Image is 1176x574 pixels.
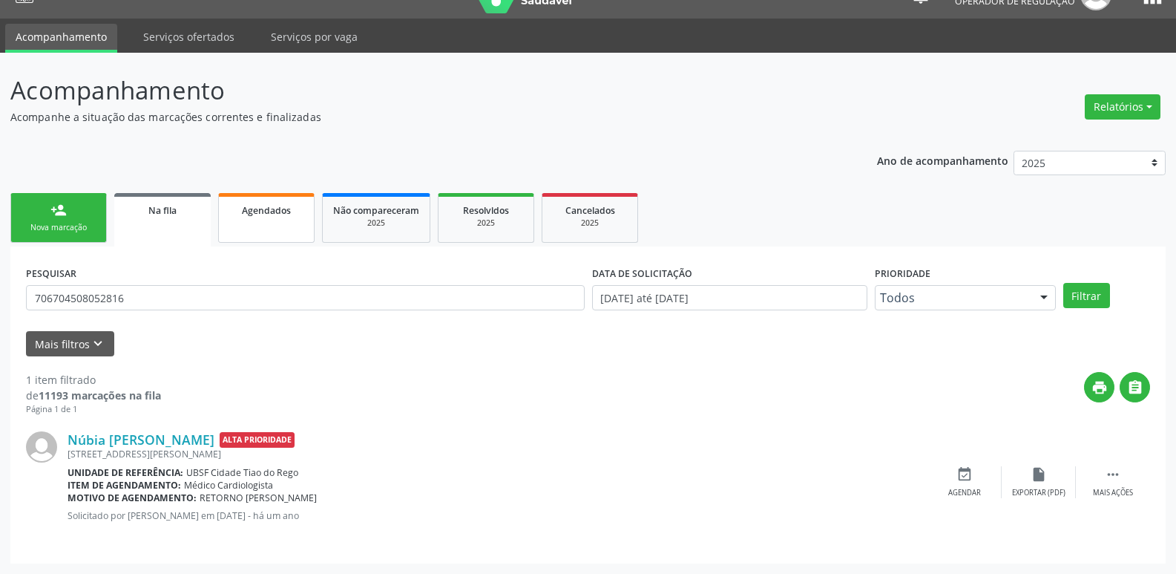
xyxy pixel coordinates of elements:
[333,218,419,229] div: 2025
[26,431,57,463] img: img
[26,285,585,310] input: Nome, CNS
[148,204,177,217] span: Na fila
[260,24,368,50] a: Serviços por vaga
[1031,466,1047,483] i: insert_drive_file
[565,204,615,217] span: Cancelados
[220,432,295,448] span: Alta Prioridade
[68,448,927,460] div: [STREET_ADDRESS][PERSON_NAME]
[26,262,76,285] label: PESQUISAR
[68,492,197,504] b: Motivo de agendamento:
[592,285,867,310] input: Selecione um intervalo
[1093,488,1133,498] div: Mais ações
[90,336,106,352] i: keyboard_arrow_down
[1063,283,1110,308] button: Filtrar
[22,222,96,233] div: Nova marcação
[1084,372,1114,402] button: print
[880,290,1025,305] span: Todos
[186,466,298,479] span: UBSF Cidade Tiao do Rego
[5,24,117,53] a: Acompanhamento
[50,202,67,218] div: person_add
[26,403,161,416] div: Página 1 de 1
[877,151,1008,169] p: Ano de acompanhamento
[1085,94,1160,120] button: Relatórios
[26,372,161,388] div: 1 item filtrado
[333,204,419,217] span: Não compareceram
[1105,466,1121,483] i: 
[68,431,214,448] a: Núbia [PERSON_NAME]
[1012,488,1065,498] div: Exportar (PDF)
[200,492,317,504] span: RETORNO [PERSON_NAME]
[449,218,523,229] div: 2025
[26,331,114,357] button: Mais filtroskeyboard_arrow_down
[553,218,627,229] div: 2025
[242,204,291,217] span: Agendados
[68,479,181,492] b: Item de agendamento:
[184,479,273,492] span: Médico Cardiologista
[39,388,161,402] strong: 11193 marcações na fila
[68,509,927,522] p: Solicitado por [PERSON_NAME] em [DATE] - há um ano
[68,466,183,479] b: Unidade de referência:
[463,204,509,217] span: Resolvidos
[956,466,973,483] i: event_available
[10,109,819,125] p: Acompanhe a situação das marcações correntes e finalizadas
[26,388,161,403] div: de
[1120,372,1150,402] button: 
[1091,379,1108,396] i: print
[592,262,692,285] label: DATA DE SOLICITAÇÃO
[875,262,930,285] label: Prioridade
[948,488,981,498] div: Agendar
[1127,379,1143,396] i: 
[10,72,819,109] p: Acompanhamento
[133,24,245,50] a: Serviços ofertados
